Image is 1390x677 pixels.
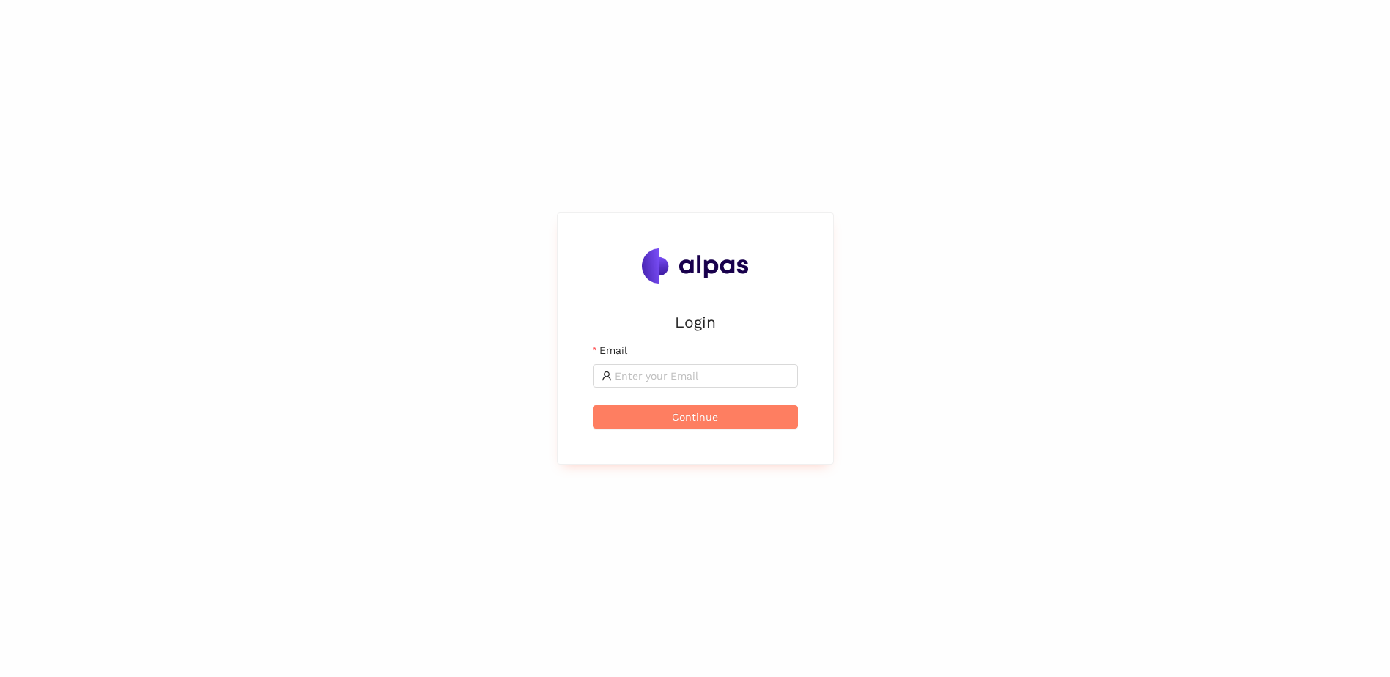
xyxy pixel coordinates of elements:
[602,371,612,381] span: user
[672,409,718,425] span: Continue
[615,368,789,384] input: Email
[593,405,798,429] button: Continue
[593,342,627,358] label: Email
[593,310,798,334] h2: Login
[642,248,749,284] img: Alpas.ai Logo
